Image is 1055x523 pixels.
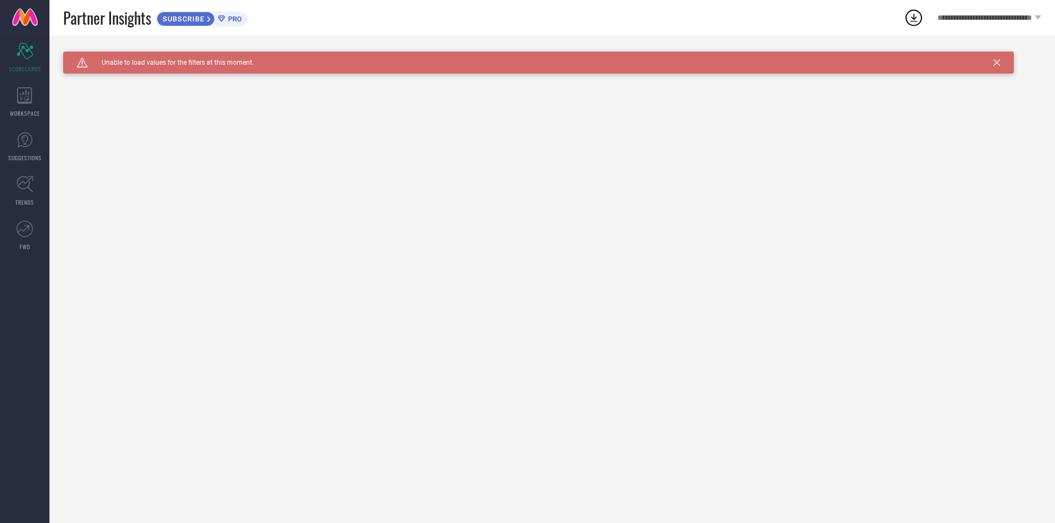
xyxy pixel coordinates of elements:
[8,154,42,162] span: SUGGESTIONS
[88,59,254,66] span: Unable to load values for the filters at this moment.
[10,109,40,117] span: WORKSPACE
[63,7,151,29] span: Partner Insights
[225,15,242,23] span: PRO
[63,52,1041,60] div: Unable to load filters at this moment. Please try later.
[904,8,924,27] div: Open download list
[15,198,34,206] span: TRENDS
[157,9,247,26] a: SUBSCRIBEPRO
[157,15,207,23] span: SUBSCRIBE
[20,243,30,251] span: FWD
[9,65,41,73] span: SCORECARDS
